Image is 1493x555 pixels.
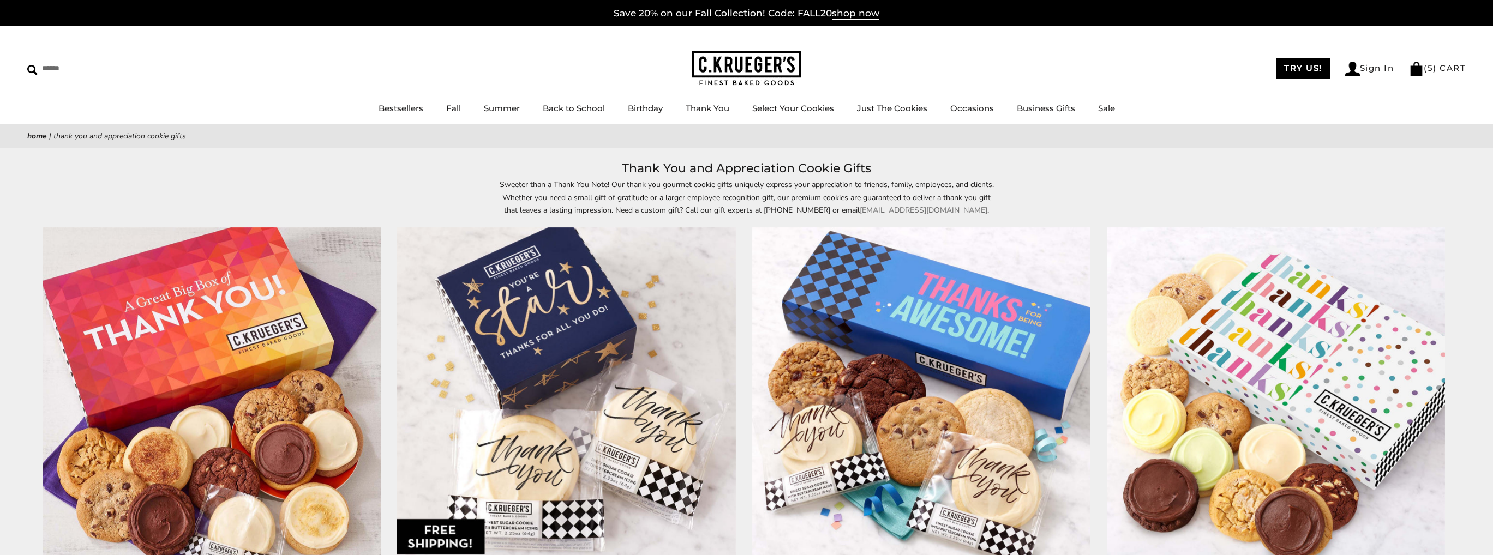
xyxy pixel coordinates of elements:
[496,178,998,216] p: Sweeter than a Thank You Note! Our thank you gourmet cookie gifts uniquely express your appreciat...
[950,103,994,113] a: Occasions
[860,205,987,215] a: [EMAIL_ADDRESS][DOMAIN_NAME]
[27,60,157,77] input: Search
[832,8,879,20] span: shop now
[543,103,605,113] a: Back to School
[379,103,423,113] a: Bestsellers
[1098,103,1115,113] a: Sale
[692,51,801,86] img: C.KRUEGER'S
[857,103,927,113] a: Just The Cookies
[27,65,38,75] img: Search
[49,131,51,141] span: |
[628,103,663,113] a: Birthday
[44,159,1449,178] h1: Thank You and Appreciation Cookie Gifts
[686,103,729,113] a: Thank You
[1345,62,1394,76] a: Sign In
[1409,62,1424,76] img: Bag
[27,131,47,141] a: Home
[1017,103,1075,113] a: Business Gifts
[1276,58,1330,79] a: TRY US!
[752,103,834,113] a: Select Your Cookies
[446,103,461,113] a: Fall
[1409,63,1466,73] a: (5) CART
[614,8,879,20] a: Save 20% on our Fall Collection! Code: FALL20shop now
[53,131,186,141] span: Thank You and Appreciation Cookie Gifts
[1345,62,1360,76] img: Account
[27,130,1466,142] nav: breadcrumbs
[484,103,520,113] a: Summer
[1428,63,1434,73] span: 5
